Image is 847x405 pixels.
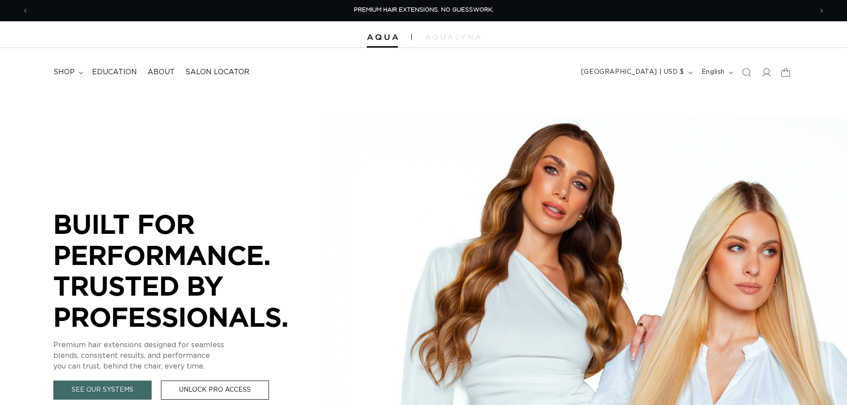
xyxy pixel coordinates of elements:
summary: Search [737,63,756,82]
p: Premium hair extensions designed for seamless blends, consistent results, and performance you can... [53,340,320,372]
span: PREMIUM HAIR EXTENSIONS. NO GUESSWORK. [354,7,494,13]
span: shop [53,68,75,77]
span: [GEOGRAPHIC_DATA] | USD $ [581,68,684,77]
a: Unlock Pro Access [161,381,269,400]
span: Education [92,68,137,77]
img: Aqua Hair Extensions [367,34,398,40]
button: Next announcement [812,2,831,19]
img: aqualyna.com [425,34,481,40]
button: English [696,64,737,81]
span: Salon Locator [185,68,249,77]
a: Education [87,62,142,82]
a: About [142,62,180,82]
a: Salon Locator [180,62,255,82]
summary: shop [48,62,87,82]
span: English [702,68,725,77]
button: [GEOGRAPHIC_DATA] | USD $ [576,64,696,81]
p: BUILT FOR PERFORMANCE. TRUSTED BY PROFESSIONALS. [53,209,320,332]
span: About [148,68,175,77]
a: See Our Systems [53,381,152,400]
button: Previous announcement [16,2,35,19]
